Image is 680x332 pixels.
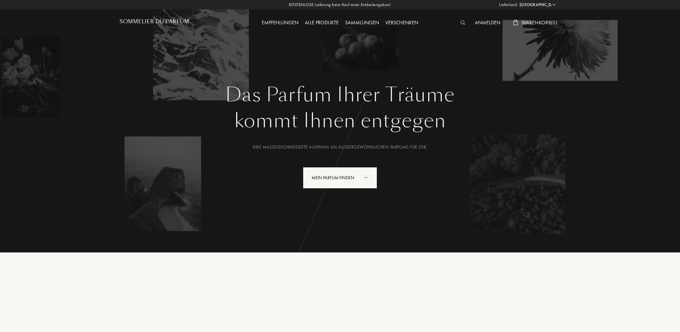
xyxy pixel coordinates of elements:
[302,19,342,26] a: Alle Produkte
[120,19,189,27] a: Sommelier du Parfum
[259,19,302,26] a: Empfehlungen
[472,19,504,27] div: Anmelden
[499,2,518,8] span: Lieferland:
[298,167,382,189] a: Mein Parfum findenanimation
[460,20,465,25] img: search_icn_white.svg
[513,19,518,25] img: cart_white.svg
[361,171,374,184] div: animation
[472,19,504,26] a: Anmelden
[124,106,556,135] div: kommt Ihnen entgegen
[342,19,382,27] div: Sammlungen
[302,19,342,27] div: Alle Produkte
[382,19,421,27] div: Verschenken
[382,19,421,26] a: Verschenken
[259,19,302,27] div: Empfehlungen
[120,19,189,25] h1: Sommelier du Parfum
[124,83,556,106] h1: Das Parfum Ihrer Träume
[303,167,377,189] div: Mein Parfum finden
[342,19,382,26] a: Sammlungen
[522,19,557,26] span: Warenkorb ( 0 )
[124,144,556,151] div: Ihre maßgeschneiderte Auswahl an außergewöhnlichen Parfums für 20€.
